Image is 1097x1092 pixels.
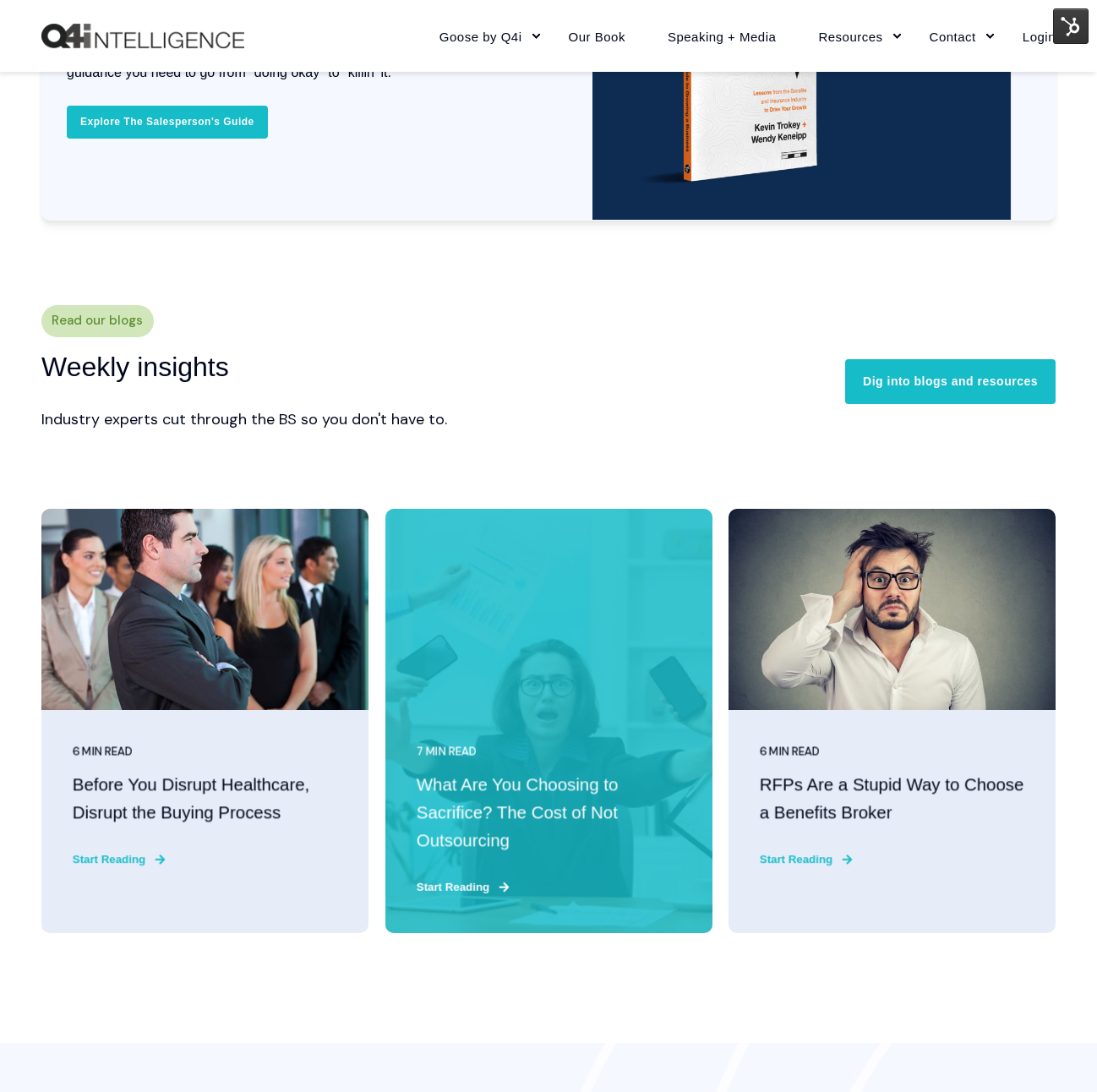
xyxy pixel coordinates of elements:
[416,772,680,854] h3: What Are You Choosing to Sacrifice? The Cost of Not Outsourcing
[41,346,608,389] h3: Weekly insights
[41,24,244,49] img: Q4intelligence, LLC logo
[760,741,820,768] span: 6 min read
[1053,8,1089,44] img: HubSpot Tools Menu Toggle
[385,509,712,933] a: What Are You Choosing to Sacrifice? The Cost of Not Outsourcing
[41,509,368,933] a: Before You Disrupt Healthcare, Disrupt the Buying Process
[416,741,476,768] span: 7 min read
[760,849,1024,871] span: Start Reading
[41,406,447,433] p: Industry experts cut through the BS so you don't have to.
[760,772,1024,827] h3: RFPs Are a Stupid Way to Choose a Benefits Broker
[67,106,268,139] a: Explore The Salesperson's Guide
[73,772,337,827] h3: Before You Disrupt Healthcare, Disrupt the Buying Process
[416,876,680,899] span: Start Reading
[73,849,337,871] span: Start Reading
[845,359,1056,403] a: Dig into blogs and resources
[729,509,1056,933] a: RFPs Are a Stupid Way to Choose a Benefits Broker
[41,24,244,49] a: Back to Home
[73,741,133,768] span: 6 min read
[52,308,143,333] span: Read our blogs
